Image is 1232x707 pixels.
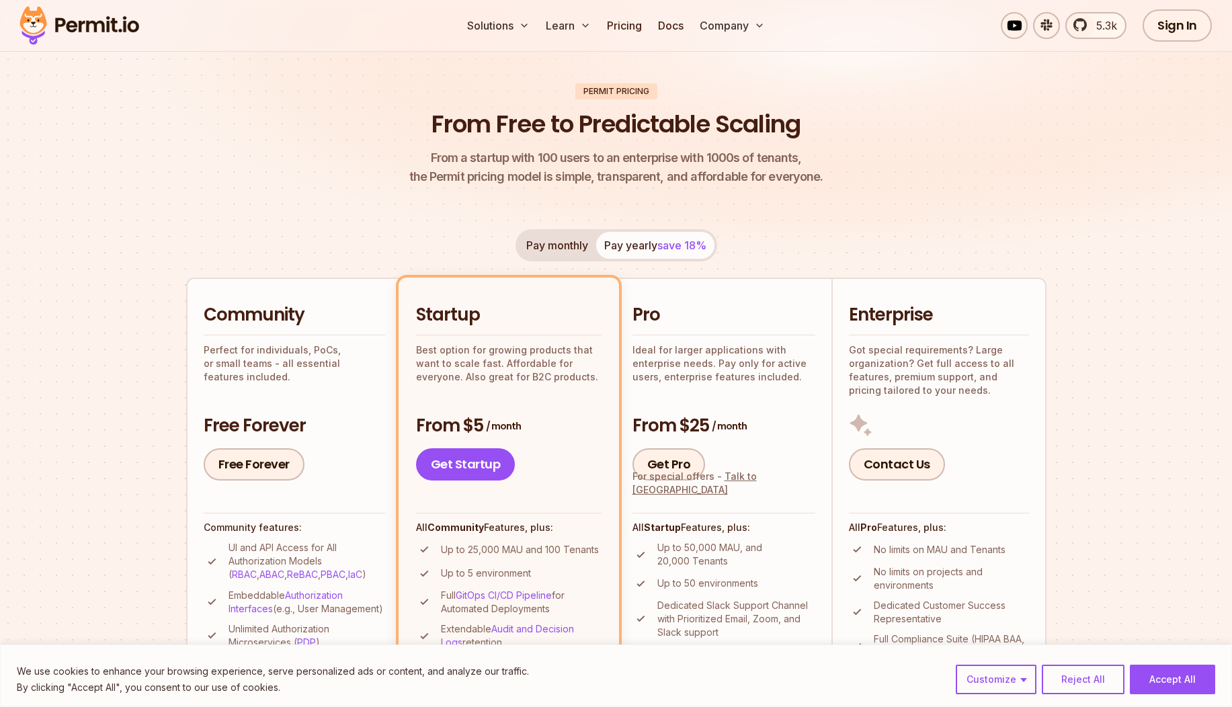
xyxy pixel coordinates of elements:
[874,632,1029,659] p: Full Compliance Suite (HIPAA BAA, GDPR, CCPA, SoC2)
[321,569,345,580] a: PBAC
[427,522,484,533] strong: Community
[229,541,385,581] p: UI and API Access for All Authorization Models ( , , , , )
[602,12,647,39] a: Pricing
[229,622,385,649] p: Unlimited Authorization Microservices ( )
[632,521,815,534] h4: All Features, plus:
[441,567,531,580] p: Up to 5 environment
[287,569,318,580] a: ReBAC
[632,343,815,384] p: Ideal for larger applications with enterprise needs. Pay only for active users, enterprise featur...
[259,569,284,580] a: ABAC
[657,541,815,568] p: Up to 50,000 MAU, and 20,000 Tenants
[1065,12,1126,39] a: 5.3k
[17,679,529,696] p: By clicking "Accept All", you consent to our use of cookies.
[653,12,689,39] a: Docs
[17,663,529,679] p: We use cookies to enhance your browsing experience, serve personalized ads or content, and analyz...
[486,419,521,433] span: / month
[657,577,758,590] p: Up to 50 environments
[694,12,770,39] button: Company
[416,448,516,481] a: Get Startup
[204,343,385,384] p: Perfect for individuals, PoCs, or small teams - all essential features included.
[456,589,552,601] a: GitOps CI/CD Pipeline
[860,522,877,533] strong: Pro
[540,12,596,39] button: Learn
[441,622,602,649] p: Extendable retention
[874,543,1005,556] p: No limits on MAU and Tenants
[1088,17,1117,34] span: 5.3k
[229,589,343,614] a: Authorization Interfaces
[204,521,385,534] h4: Community features:
[632,414,815,438] h3: From $25
[409,149,823,186] p: the Permit pricing model is simple, transparent, and affordable for everyone.
[204,303,385,327] h2: Community
[348,569,362,580] a: IaC
[632,303,815,327] h2: Pro
[632,448,706,481] a: Get Pro
[1130,665,1215,694] button: Accept All
[518,232,596,259] button: Pay monthly
[416,303,602,327] h2: Startup
[416,521,602,534] h4: All Features, plus:
[441,623,574,648] a: Audit and Decision Logs
[441,543,599,556] p: Up to 25,000 MAU and 100 Tenants
[441,589,602,616] p: Full for Automated Deployments
[849,448,945,481] a: Contact Us
[849,343,1029,397] p: Got special requirements? Large organization? Get full access to all features, premium support, a...
[409,149,823,167] span: From a startup with 100 users to an enterprise with 1000s of tenants,
[462,12,535,39] button: Solutions
[874,565,1029,592] p: No limits on projects and environments
[632,470,815,497] div: For special offers -
[575,83,657,99] div: Permit Pricing
[849,521,1029,534] h4: All Features, plus:
[297,636,316,648] a: PDP
[416,343,602,384] p: Best option for growing products that want to scale fast. Affordable for everyone. Also great for...
[232,569,257,580] a: RBAC
[432,108,800,141] h1: From Free to Predictable Scaling
[644,522,681,533] strong: Startup
[1143,9,1212,42] a: Sign In
[874,599,1029,626] p: Dedicated Customer Success Representative
[849,303,1029,327] h2: Enterprise
[204,448,304,481] a: Free Forever
[416,414,602,438] h3: From $5
[204,414,385,438] h3: Free Forever
[229,589,385,616] p: Embeddable (e.g., User Management)
[1042,665,1124,694] button: Reject All
[712,419,747,433] span: / month
[956,665,1036,694] button: Customize
[657,599,815,639] p: Dedicated Slack Support Channel with Prioritized Email, Zoom, and Slack support
[13,3,145,48] img: Permit logo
